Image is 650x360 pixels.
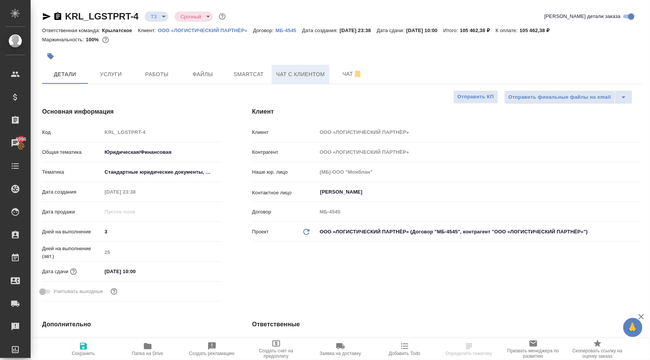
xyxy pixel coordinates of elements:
h4: Клиент [252,107,642,116]
p: Дата сдачи: [377,28,406,33]
button: Скопировать ссылку [53,12,62,21]
h4: Дополнительно [42,320,222,329]
span: Smartcat [230,70,267,79]
p: МБ-4545 [275,28,302,33]
a: ООО «ЛОГИСТИЧЕСКИЙ ПАРТНЁР» [158,27,253,33]
p: Маржинальность: [42,37,86,42]
button: 🙏 [623,318,642,337]
span: Детали [47,70,83,79]
input: Пустое поле [317,166,642,178]
span: Чат [334,69,371,79]
button: 0.00 RUB; [101,35,111,45]
span: Призвать менеджера по развитию [506,348,561,359]
p: [DATE] 10:00 [406,28,443,33]
div: ТЗ [174,11,213,22]
p: [DATE] 23:38 [340,28,377,33]
span: Создать счет на предоплату [249,348,304,359]
p: Наше юр. лицо [252,168,317,176]
p: 100% [86,37,101,42]
span: Создать рекламацию [189,351,235,356]
button: Создать рекламацию [180,339,244,360]
button: Доп статусы указывают на важность/срочность заказа [217,11,227,21]
button: Призвать менеджера по развитию [501,339,565,360]
span: Работы [138,70,175,79]
span: Папка на Drive [132,351,163,356]
button: Срочный [178,13,204,20]
span: Определить тематику [446,351,492,356]
p: 105 462,38 ₽ [460,28,495,33]
a: 6996 [2,134,29,153]
p: Дата сдачи [42,268,68,275]
button: ТЗ [148,13,159,20]
p: Тематика [42,168,102,176]
button: Добавить тэг [42,48,59,65]
button: Выбери, если сб и вс нужно считать рабочими днями для выполнения заказа. [109,287,119,296]
input: Пустое поле [317,206,642,217]
div: Юридическая/Финансовая [102,146,222,159]
div: split button [504,90,632,104]
input: Пустое поле [102,127,222,138]
p: Дней на выполнение (авт.) [42,245,102,260]
p: ООО «ЛОГИСТИЧЕСКИЙ ПАРТНЁР» [158,28,253,33]
input: Пустое поле [317,147,642,158]
p: Код [42,129,102,136]
p: Крылатское [102,28,138,33]
button: Сохранить [51,339,116,360]
span: Чат с клиентом [276,70,325,79]
button: Отправить финальные файлы на email [504,90,615,104]
input: Пустое поле [317,127,642,138]
svg: Отписаться [353,70,362,79]
button: Определить тематику [437,339,501,360]
span: Заявка на доставку [319,351,361,356]
p: Ответственная команда: [42,28,102,33]
div: ООО «ЛОГИСТИЧЕСКИЙ ПАРТНЁР» (Договор "МБ-4545", контрагент "ООО «ЛОГИСТИЧЕСКИЙ ПАРТНЁР»") [317,225,642,238]
input: Пустое поле [102,247,222,258]
button: Open [637,191,639,193]
input: ✎ Введи что-нибудь [102,266,169,277]
button: Создать счет на предоплату [244,339,308,360]
button: Скопировать ссылку на оценку заказа [565,339,630,360]
p: Клиент [252,129,317,136]
button: Если добавить услуги и заполнить их объемом, то дата рассчитается автоматически [68,267,78,277]
p: Проект [252,228,269,236]
input: Пустое поле [102,206,169,217]
span: Услуги [93,70,129,79]
span: Сохранить [72,351,95,356]
p: Договор [252,208,317,216]
button: Папка на Drive [116,339,180,360]
div: ТЗ [145,11,168,22]
span: Скопировать ссылку на оценку заказа [570,348,625,359]
span: Отправить финальные файлы на email [508,93,611,102]
a: KRL_LGSTPRT-4 [65,11,138,21]
div: Стандартные юридические документы, договоры, уставы [102,166,222,179]
p: Дата создания: [302,28,340,33]
span: 6996 [11,135,31,143]
p: Контактное лицо [252,189,317,197]
span: Файлы [184,70,221,79]
p: Клиент: [138,28,158,33]
p: К оплате: [495,28,520,33]
button: Отправить КП [453,90,498,104]
p: Договор: [253,28,276,33]
button: Заявка на доставку [308,339,373,360]
h4: Основная информация [42,107,222,116]
span: Добавить Todo [389,351,420,356]
span: Отправить КП [458,93,494,101]
button: Добавить Todo [373,339,437,360]
h4: Ответственные [252,320,642,329]
input: Пустое поле [102,186,169,197]
p: Общая тематика [42,148,102,156]
p: Контрагент [252,148,317,156]
p: Дата создания [42,188,102,196]
span: Учитывать выходные [53,288,103,295]
p: 105 462,38 ₽ [520,28,555,33]
button: Добавить менеджера [319,336,338,355]
span: 🙏 [626,319,639,336]
a: МБ-4545 [275,27,302,33]
p: Дата продажи [42,208,102,216]
button: Скопировать ссылку для ЯМессенджера [42,12,51,21]
input: ✎ Введи что-нибудь [102,226,222,237]
p: Дней на выполнение [42,228,102,236]
p: Итого: [443,28,460,33]
span: [PERSON_NAME] детали заказа [544,13,621,20]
